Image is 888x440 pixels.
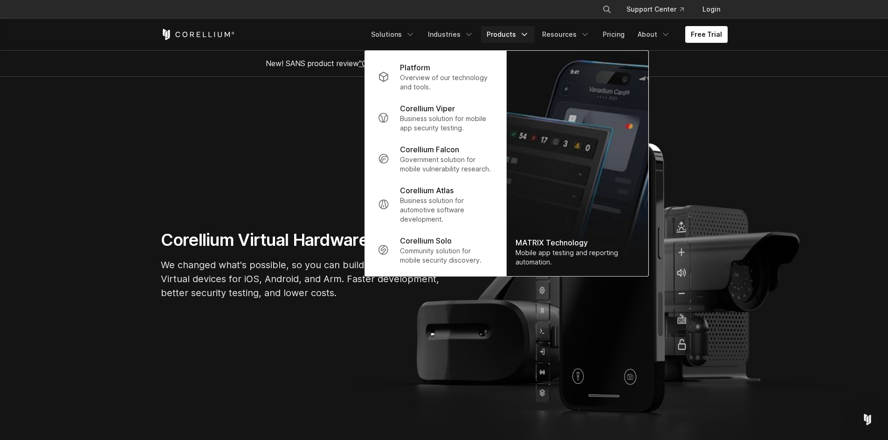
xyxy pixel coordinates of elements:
p: Business solution for automotive software development. [400,196,493,224]
a: Free Trial [685,26,728,43]
p: Corellium Falcon [400,144,459,155]
p: Business solution for mobile app security testing. [400,114,493,133]
a: Industries [422,26,479,43]
div: Mobile app testing and reporting automation. [516,248,639,267]
a: Resources [537,26,595,43]
h1: Corellium Virtual Hardware [161,230,441,250]
button: Search [599,1,615,18]
a: Corellium Home [161,29,235,40]
p: Government solution for mobile vulnerability research. [400,155,493,174]
a: Pricing [597,26,630,43]
p: Corellium Viper [400,103,455,114]
div: MATRIX Technology [516,237,639,248]
a: Login [695,1,728,18]
span: New! SANS product review now available. [266,59,623,68]
p: Corellium Solo [400,235,452,246]
a: Products [481,26,535,43]
p: Community solution for mobile security discovery. [400,246,493,265]
div: Navigation Menu [591,1,728,18]
a: "Collaborative Mobile App Security Development and Analysis" [359,59,574,68]
p: Overview of our technology and tools. [400,73,493,92]
a: Corellium Atlas Business solution for automotive software development. [370,179,500,230]
a: MATRIX Technology Mobile app testing and reporting automation. [506,51,648,276]
a: Corellium Solo Community solution for mobile security discovery. [370,230,500,271]
p: We changed what's possible, so you can build what's next. Virtual devices for iOS, Android, and A... [161,258,441,300]
a: Corellium Viper Business solution for mobile app security testing. [370,97,500,138]
p: Platform [400,62,430,73]
a: Support Center [619,1,691,18]
div: Navigation Menu [365,26,728,43]
a: Solutions [365,26,420,43]
a: About [632,26,676,43]
img: Matrix_WebNav_1x [506,51,648,276]
a: Corellium Falcon Government solution for mobile vulnerability research. [370,138,500,179]
a: Platform Overview of our technology and tools. [370,56,500,97]
div: Open Intercom Messenger [856,408,879,431]
p: Corellium Atlas [400,185,454,196]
